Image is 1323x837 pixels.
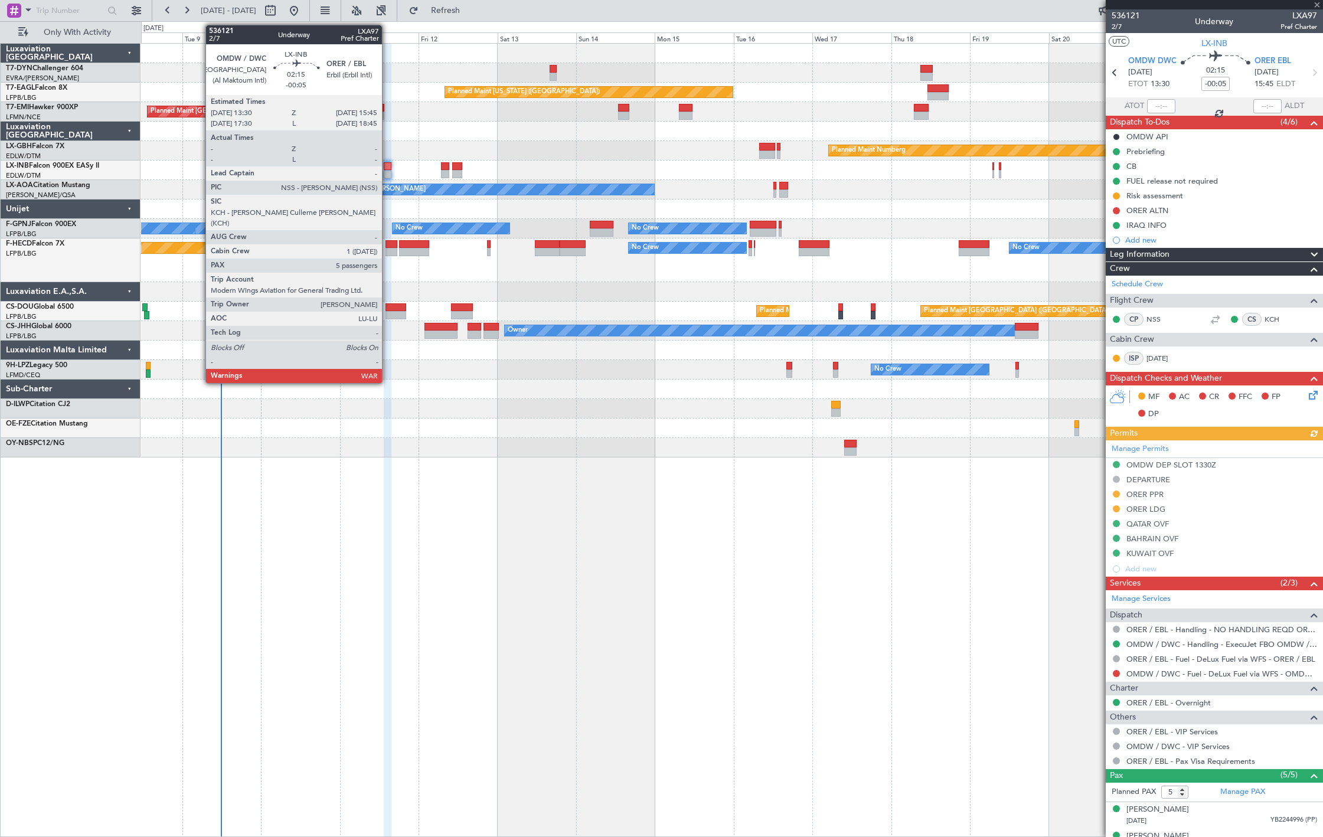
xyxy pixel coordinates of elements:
[1280,769,1298,781] span: (5/5)
[6,182,33,189] span: LX-AOA
[1109,36,1129,47] button: UTC
[1110,769,1123,783] span: Pax
[6,104,29,111] span: T7-EMI
[1255,67,1279,79] span: [DATE]
[6,152,41,161] a: EDLW/DTM
[1126,669,1317,679] a: OMDW / DWC - Fuel - DeLux Fuel via WFS - OMDW / DWC
[396,220,423,237] div: No Crew
[1125,100,1144,112] span: ATOT
[419,32,497,43] div: Fri 12
[1126,132,1168,142] div: OMDW API
[6,420,31,427] span: OE-FZE
[1126,205,1168,215] div: ORER ALTN
[6,440,33,447] span: OY-NBS
[6,162,29,169] span: LX-INB
[734,32,812,43] div: Tue 16
[1126,220,1167,230] div: IRAQ INFO
[1112,593,1171,605] a: Manage Services
[6,65,32,72] span: T7-DYN
[1148,391,1159,403] span: MF
[576,32,655,43] div: Sun 14
[891,32,970,43] div: Thu 18
[6,113,41,122] a: LFMN/NCE
[1126,727,1218,737] a: ORER / EBL - VIP Services
[1270,815,1317,825] span: YB2244996 (PP)
[1112,9,1140,22] span: 536121
[498,32,576,43] div: Sat 13
[1255,79,1273,90] span: 15:45
[6,230,37,238] a: LFPB/LBG
[6,104,78,111] a: T7-EMIHawker 900XP
[6,401,70,408] a: D-ILWPCitation CJ2
[1126,804,1189,816] div: [PERSON_NAME]
[508,322,528,339] div: Owner
[1110,294,1154,308] span: Flight Crew
[1146,353,1173,364] a: [DATE]
[6,240,64,247] a: F-HECDFalcon 7X
[151,103,263,120] div: Planned Maint [GEOGRAPHIC_DATA]
[1112,22,1140,32] span: 2/7
[6,162,99,169] a: LX-INBFalcon 900EX EASy II
[655,32,733,43] div: Mon 15
[1012,239,1040,257] div: No Crew
[6,371,40,380] a: LFMD/CEQ
[340,32,419,43] div: Thu 11
[970,32,1048,43] div: Fri 19
[1126,625,1317,635] a: ORER / EBL - Handling - NO HANDLING REQD ORER/EBL
[1179,391,1190,403] span: AC
[6,93,37,102] a: LFPB/LBG
[1206,65,1225,77] span: 02:15
[6,362,67,369] a: 9H-LPZLegacy 500
[13,23,128,42] button: Only With Activity
[1126,698,1211,708] a: ORER / EBL - Overnight
[1112,786,1156,798] label: Planned PAX
[1126,161,1136,171] div: CB
[1272,391,1280,403] span: FP
[421,6,471,15] span: Refresh
[182,32,261,43] div: Tue 9
[1110,116,1170,129] span: Dispatch To-Dos
[1110,248,1170,261] span: Leg Information
[261,32,339,43] div: Wed 10
[6,332,37,341] a: LFPB/LBG
[6,191,76,200] a: [PERSON_NAME]/QSA
[832,142,906,159] div: Planned Maint Nurnberg
[6,74,79,83] a: EVRA/[PERSON_NAME]
[1195,16,1234,28] div: Underway
[1125,235,1317,245] div: Add new
[1126,756,1255,766] a: ORER / EBL - Pax Visa Requirements
[6,401,30,408] span: D-ILWP
[403,1,474,20] button: Refresh
[1112,279,1163,290] a: Schedule Crew
[1280,116,1298,128] span: (4/6)
[1280,577,1298,589] span: (2/3)
[103,32,182,43] div: Mon 8
[1148,408,1159,420] span: DP
[6,303,34,310] span: CS-DOU
[31,28,125,37] span: Only With Activity
[1110,372,1222,385] span: Dispatch Checks and Weather
[1265,314,1291,325] a: KCH
[1239,391,1252,403] span: FFC
[6,143,32,150] span: LX-GBH
[1110,682,1138,695] span: Charter
[6,323,71,330] a: CS-JHHGlobal 6000
[6,221,31,228] span: F-GPNJ
[1126,639,1317,649] a: OMDW / DWC - Handling - ExecuJet FBO OMDW / DWC
[1280,9,1317,22] span: LXA97
[924,302,1110,320] div: Planned Maint [GEOGRAPHIC_DATA] ([GEOGRAPHIC_DATA])
[1276,79,1295,90] span: ELDT
[6,440,64,447] a: OY-NBSPC12/NG
[448,83,600,101] div: Planned Maint [US_STATE] ([GEOGRAPHIC_DATA])
[1242,313,1262,326] div: CS
[1124,313,1144,326] div: CP
[1209,391,1219,403] span: CR
[1201,37,1227,50] span: LX-INB
[1126,191,1183,201] div: Risk assessment
[1126,176,1218,186] div: FUEL release not required
[1128,67,1152,79] span: [DATE]
[143,24,164,34] div: [DATE]
[1110,609,1142,622] span: Dispatch
[1126,146,1165,156] div: Prebriefing
[343,181,426,198] div: No Crew [PERSON_NAME]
